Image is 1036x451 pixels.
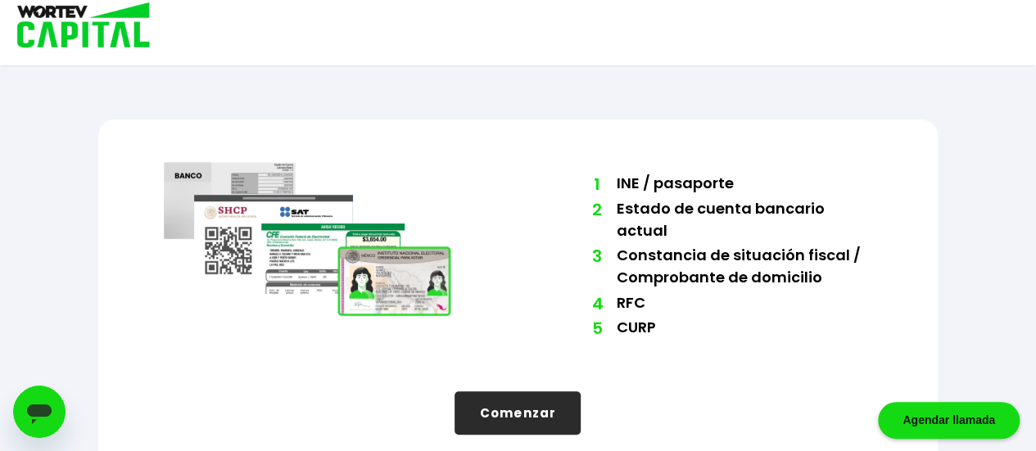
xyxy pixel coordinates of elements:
span: 2 [591,197,599,222]
span: 5 [591,316,599,341]
li: Constancia de situación fiscal / Comprobante de domicilio [616,244,871,291]
iframe: Botón para iniciar la ventana de mensajería [13,386,66,438]
button: Comenzar [455,391,581,435]
span: 1 [591,172,599,196]
div: Agendar llamada [878,402,1020,439]
span: 3 [591,244,599,268]
span: 4 [591,291,599,316]
li: RFC [616,291,871,317]
li: CURP [616,316,871,341]
li: Estado de cuenta bancario actual [616,197,871,245]
li: INE / pasaporte [616,172,871,197]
